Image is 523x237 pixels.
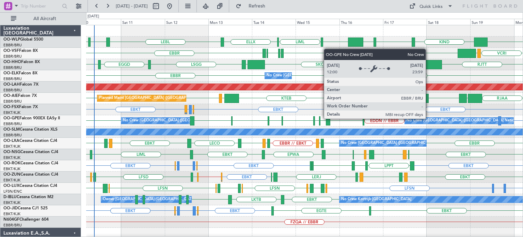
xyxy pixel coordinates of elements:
[123,116,237,126] div: No Crew [GEOGRAPHIC_DATA] ([GEOGRAPHIC_DATA] National)
[3,195,53,199] a: D-IBLUCessna Citation M2
[339,19,383,25] div: Thu 16
[252,19,296,25] div: Tue 14
[296,19,339,25] div: Wed 15
[407,116,521,126] div: No Crew [GEOGRAPHIC_DATA] ([GEOGRAPHIC_DATA] National)
[18,16,72,21] span: All Aircraft
[3,99,22,104] a: EBBR/BRU
[3,88,22,93] a: EBBR/BRU
[3,83,20,87] span: OO-LAH
[3,139,57,143] a: OO-LXACessna Citation CJ4
[3,121,22,127] a: EBBR/BRU
[3,218,49,222] a: N604GFChallenger 604
[365,104,444,115] div: Planned Maint Kortrijk-[GEOGRAPHIC_DATA]
[3,128,20,132] span: OO-SLM
[3,161,20,165] span: OO-ROK
[3,184,57,188] a: OO-LUXCessna Citation CJ4
[3,161,58,165] a: OO-ROKCessna Citation CJ4
[470,19,514,25] div: Sun 19
[406,1,456,12] button: Quick Links
[341,194,411,205] div: No Crew Kortrijk-[GEOGRAPHIC_DATA]
[3,173,58,177] a: OO-ZUNCessna Citation CJ4
[3,218,19,222] span: N604GF
[3,38,20,42] span: OO-WLP
[419,3,443,10] div: Quick Links
[3,49,19,53] span: OO-VSF
[3,38,43,42] a: OO-WLPGlobal 5500
[3,155,20,160] a: EBKT/KJK
[3,105,38,109] a: OO-FSXFalcon 7X
[267,71,381,81] div: No Crew [GEOGRAPHIC_DATA] ([GEOGRAPHIC_DATA] National)
[3,223,22,228] a: EBBR/BRU
[233,1,273,12] button: Refresh
[3,60,21,64] span: OO-HHO
[3,116,19,120] span: OO-GPE
[88,14,99,19] div: [DATE]
[21,1,60,11] input: Trip Number
[99,93,206,103] div: Planned Maint [GEOGRAPHIC_DATA] ([GEOGRAPHIC_DATA])
[3,76,22,82] a: EBBR/BRU
[3,150,20,154] span: OO-NSG
[3,71,19,75] span: OO-ELK
[3,54,22,59] a: EBBR/BRU
[3,94,37,98] a: OO-AIEFalcon 7X
[3,150,58,154] a: OO-NSGCessna Citation CJ4
[3,206,18,210] span: OO-JID
[3,116,60,120] a: OO-GPEFalcon 900EX EASy II
[3,105,19,109] span: OO-FSX
[3,200,20,205] a: EBKT/KJK
[3,173,20,177] span: OO-ZUN
[341,138,455,148] div: No Crew [GEOGRAPHIC_DATA] ([GEOGRAPHIC_DATA] National)
[3,211,20,217] a: EBKT/KJK
[3,195,17,199] span: D-IBLU
[383,19,427,25] div: Fri 17
[3,128,58,132] a: OO-SLMCessna Citation XLS
[3,144,20,149] a: EBKT/KJK
[121,19,164,25] div: Sat 11
[3,178,20,183] a: EBKT/KJK
[3,133,22,138] a: EBBR/BRU
[3,184,19,188] span: OO-LUX
[116,3,148,9] span: [DATE] - [DATE]
[165,19,208,25] div: Sun 12
[3,83,38,87] a: OO-LAHFalcon 7X
[3,71,37,75] a: OO-ELKFalcon 8X
[208,19,252,25] div: Mon 13
[427,19,470,25] div: Sat 18
[3,94,18,98] span: OO-AIE
[3,166,20,172] a: EBKT/KJK
[3,65,22,70] a: EBBR/BRU
[103,194,195,205] div: Owner [GEOGRAPHIC_DATA]-[GEOGRAPHIC_DATA]
[3,189,22,194] a: LFSN/ENC
[243,4,271,9] span: Refresh
[3,110,20,115] a: EBKT/KJK
[3,139,19,143] span: OO-LXA
[3,49,38,53] a: OO-VSFFalcon 8X
[3,60,40,64] a: OO-HHOFalcon 8X
[3,206,48,210] a: OO-JIDCessna CJ1 525
[77,19,121,25] div: Fri 10
[3,43,22,48] a: EBBR/BRU
[7,13,74,24] button: All Aircraft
